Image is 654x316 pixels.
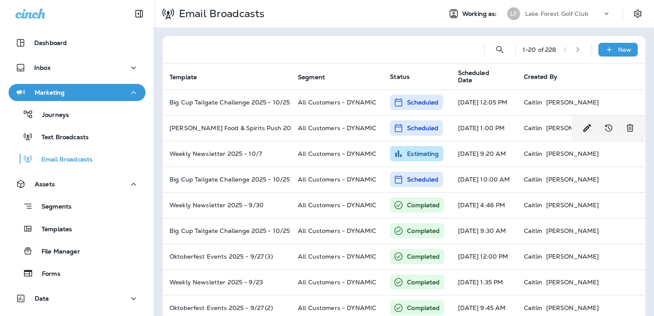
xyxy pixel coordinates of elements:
p: Completed [407,201,440,209]
p: Weekly Newsletter 2025 - 10/7 [169,150,284,157]
span: Working as: [462,10,499,18]
td: [DATE] 1:35 PM [451,269,517,295]
p: Estimating [407,149,439,158]
button: Email Broadcasts [9,150,146,168]
button: Templates [9,220,146,238]
p: Big Cup Tailgate Challenge 2025 - 10/25 (2) [169,227,284,234]
p: Assets [35,181,55,188]
span: All Customers - DYNAMIC [298,124,376,132]
button: Delete Broadcast [621,119,639,137]
p: Big Cup Tailgate Challenge 2025 - 10/25 (4) [169,176,284,183]
p: Big Cup Tailgate Challenge 2025 - 10/25 (3) [169,99,284,106]
p: [PERSON_NAME] [546,99,599,106]
p: Completed [407,227,440,235]
td: [DATE] 12:00 PM [451,244,517,269]
p: Forms [33,270,60,278]
td: [DATE] 9:20 AM [451,141,517,167]
span: Segment [298,74,325,81]
p: Oktoberfest Events 2025 - 9/27 (3) [169,253,284,260]
span: Created By [524,73,557,80]
p: Dashboard [34,39,67,46]
td: [DATE] 9:30 AM [451,218,517,244]
p: Caitlin [524,99,543,106]
p: Caitlin [524,253,543,260]
p: [PERSON_NAME] [546,227,599,234]
p: [PERSON_NAME] [546,253,599,260]
p: Lake Forest Golf Club [525,10,589,17]
p: Marketing [35,89,65,96]
p: Scheduled [407,175,438,184]
button: Forms [9,264,146,282]
button: Inbox [9,59,146,76]
p: Caitlin [524,176,543,183]
button: Edit Broadcast [579,119,596,137]
span: Scheduled Date [458,69,514,84]
p: Journeys [33,111,69,119]
button: Marketing [9,84,146,101]
p: [PERSON_NAME] [546,125,599,131]
p: Completed [407,278,440,286]
p: File Manager [33,248,80,256]
p: [PERSON_NAME] [546,304,599,311]
p: New [618,46,631,53]
span: All Customers - DYNAMIC [298,98,376,106]
span: All Customers - DYNAMIC [298,176,376,183]
p: Completed [407,304,440,312]
button: Assets [9,176,146,193]
span: Template [169,73,208,81]
p: [PERSON_NAME] [546,150,599,157]
p: [PERSON_NAME] [546,279,599,286]
p: [PERSON_NAME] [546,202,599,209]
td: [DATE] 12:05 PM [451,89,517,115]
p: Scheduled [407,124,438,132]
td: [DATE] 4:46 PM [451,192,517,218]
div: 1 - 20 of 228 [523,46,556,53]
p: Segments [33,203,71,212]
p: Caitlin [524,202,543,209]
p: Caitlin [524,150,543,157]
p: Oktoberfest Events 2025 - 9/27 (2) [169,304,284,311]
button: Dashboard [9,34,146,51]
p: Templates [33,226,72,234]
td: [DATE] 10:00 AM [451,167,517,192]
p: Data [35,295,49,302]
span: All Customers - DYNAMIC [298,253,376,260]
button: View Changelog [600,119,617,137]
p: Email Broadcasts [33,156,92,164]
button: Segments [9,197,146,215]
p: Weekly Newsletter 2025 - 9/30 [169,202,284,209]
span: Template [169,74,197,81]
span: All Customers - DYNAMIC [298,227,376,235]
button: Settings [630,6,645,21]
p: Completed [407,252,440,261]
p: Scheduled [407,98,438,107]
p: Inbox [34,64,51,71]
p: Weekly Newsletter 2025 - 9/23 [169,279,284,286]
button: Text Broadcasts [9,128,146,146]
button: Collapse Sidebar [127,5,151,22]
p: Text Broadcasts [33,134,89,142]
p: Ellsworth Food & Spirits Push 2025 - Oct. [169,125,284,131]
span: All Customers - DYNAMIC [298,278,376,286]
div: LF [507,7,520,20]
span: All Customers - DYNAMIC [298,304,376,312]
p: Caitlin [524,125,543,131]
span: Status [390,73,410,80]
td: [DATE] 1:00 PM [451,115,517,141]
p: [PERSON_NAME] [546,176,599,183]
span: All Customers - DYNAMIC [298,150,376,158]
button: Search Email Broadcasts [491,41,508,58]
p: Email Broadcasts [175,7,265,20]
span: Scheduled Date [458,69,502,84]
p: Caitlin [524,304,543,311]
button: Data [9,290,146,307]
span: Segment [298,73,336,81]
span: All Customers - DYNAMIC [298,201,376,209]
p: Caitlin [524,227,543,234]
button: File Manager [9,242,146,260]
p: Caitlin [524,279,543,286]
button: Journeys [9,105,146,123]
